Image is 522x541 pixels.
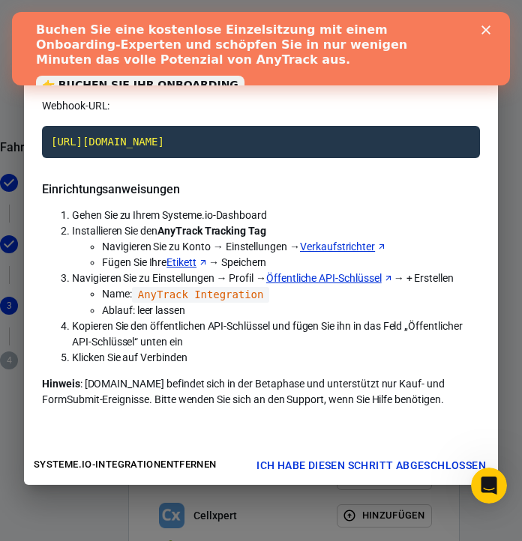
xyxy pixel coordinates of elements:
font: Navigieren Sie zu Konto → Einstellungen → [102,241,300,253]
font: Navigieren Sie zu Einstellungen → Profil → [72,272,266,284]
font: Fügen Sie Ihre [102,256,166,268]
font: Klicken Sie auf Verbinden [72,351,187,363]
a: 👉 BUCHEN SIE IHR ONBOARDING [24,64,232,82]
font: Hinweis [42,378,80,390]
font: Installieren Sie den [72,225,157,237]
a: Verkaufstrichter [300,239,387,255]
font: Öffentliche API-Schlüssel [266,272,382,284]
code: Zum Kopieren klicken [42,126,480,159]
font: Gehen Sie zu Ihrem Systeme.io-Dashboard [72,209,267,221]
code: Zum Kopieren klicken [132,287,270,303]
font: : [DOMAIN_NAME] befindet sich in der Betaphase und unterstützt nur Kauf- und FormSubmit-Ereigniss... [42,378,445,405]
iframe: Intercom-Live-Chat [471,468,507,504]
font: AnyTrack Tracking Tag [157,225,266,237]
button: Ich habe diesen Schritt abgeschlossen [250,451,492,480]
div: Schließen [469,13,484,22]
font: → + Erstellen [394,272,454,284]
font: Einrichtungsanweisungen [42,182,180,196]
font: Etikett [166,256,196,268]
font: Ich habe diesen Schritt abgeschlossen [256,459,486,471]
a: Etikett [166,255,208,270]
font: Kopieren Sie den öffentlichen API-Schlüssel und fügen Sie ihn in das Feld „Öffentlicher API-Schlü... [72,320,463,348]
font: entfernen [160,459,216,470]
font: Systeme.io- [34,459,95,470]
font: Name: [102,288,132,300]
font: → Speichern [208,256,266,268]
a: Öffentliche API-Schlüssel [266,270,394,286]
font: Ablauf: leer lassen [102,304,185,316]
button: Systeme.io-Integrationentfernen [30,453,220,477]
iframe: Intercom-Live-Chat-Banner [12,12,510,85]
font: Integration [95,459,160,470]
font: Verkaufstrichter [300,241,375,253]
font: Webhook-URL: [42,100,109,112]
font: 👉 BUCHEN SIE IHR ONBOARDING [30,67,226,79]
